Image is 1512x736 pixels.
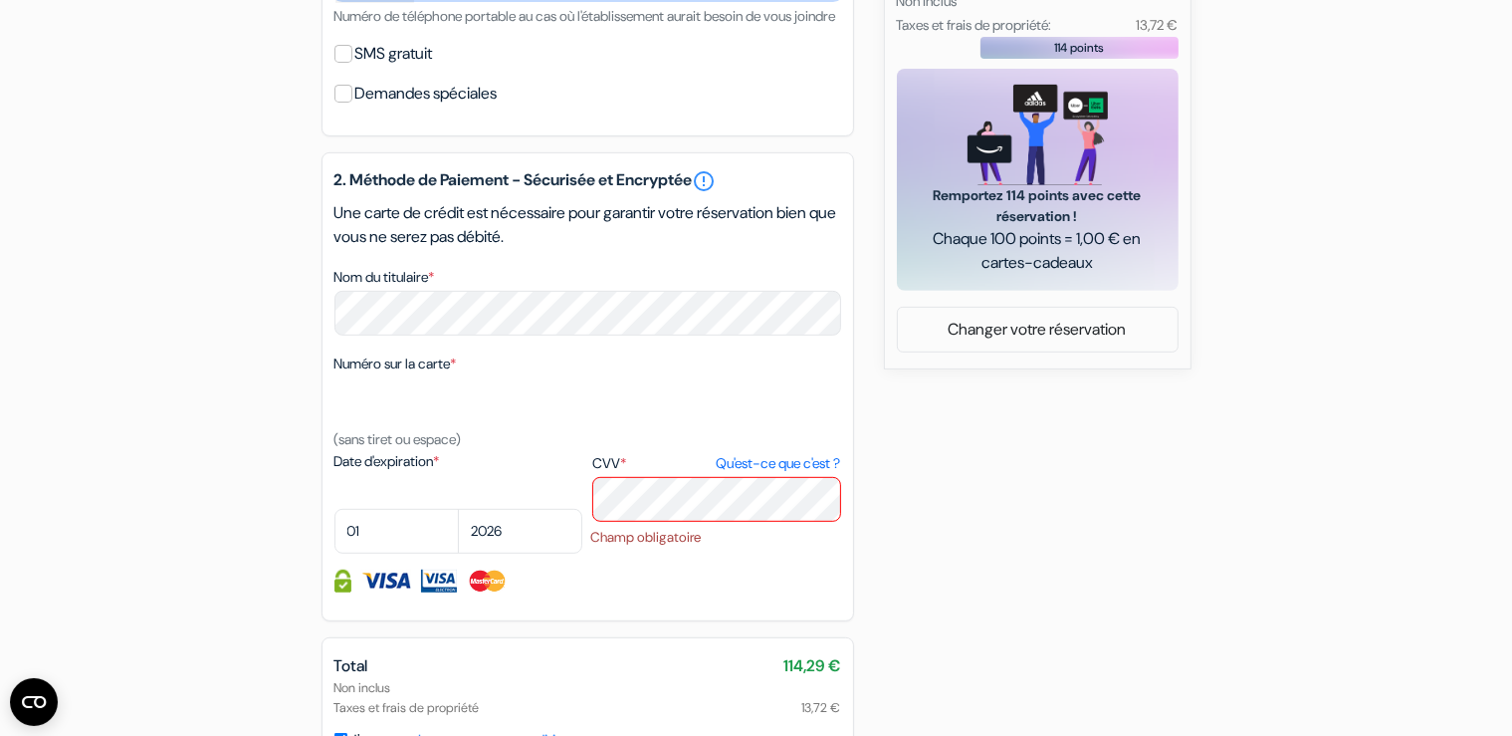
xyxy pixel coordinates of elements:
[592,453,840,474] label: CVV
[421,570,457,593] img: Visa Electron
[334,655,368,676] span: Total
[968,85,1108,185] img: gift_card_hero_new.png
[334,267,435,288] label: Nom du titulaire
[334,430,462,448] small: (sans tiret ou espace)
[10,678,58,726] button: Ouvrir le widget CMP
[897,16,1052,34] small: Taxes et frais de propriété:
[334,7,836,25] small: Numéro de téléphone portable au cas où l'établissement aurait besoin de vous joindre
[590,528,840,548] li: Champ obligatoire
[1136,16,1178,34] small: 13,72 €
[355,80,498,108] label: Demandes spéciales
[355,40,433,68] label: SMS gratuit
[334,451,582,472] label: Date d'expiration
[1054,39,1104,57] span: 114 points
[334,354,457,374] label: Numéro sur la carte
[334,570,351,593] img: Information de carte de crédit entièrement encryptée et sécurisée
[334,678,841,716] div: Non inclus Taxes et frais de propriété
[802,698,841,717] span: 13,72 €
[334,201,841,249] p: Une carte de crédit est nécessaire pour garantir votre réservation bien que vous ne serez pas déb...
[921,227,1155,275] span: Chaque 100 points = 1,00 € en cartes-cadeaux
[467,570,508,593] img: Master Card
[784,654,841,678] span: 114,29 €
[716,453,840,474] a: Qu'est-ce que c'est ?
[334,169,841,193] h5: 2. Méthode de Paiement - Sécurisée et Encryptée
[361,570,411,593] img: Visa
[921,185,1155,227] span: Remportez 114 points avec cette réservation !
[898,311,1178,349] a: Changer votre réservation
[693,169,717,193] a: error_outline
